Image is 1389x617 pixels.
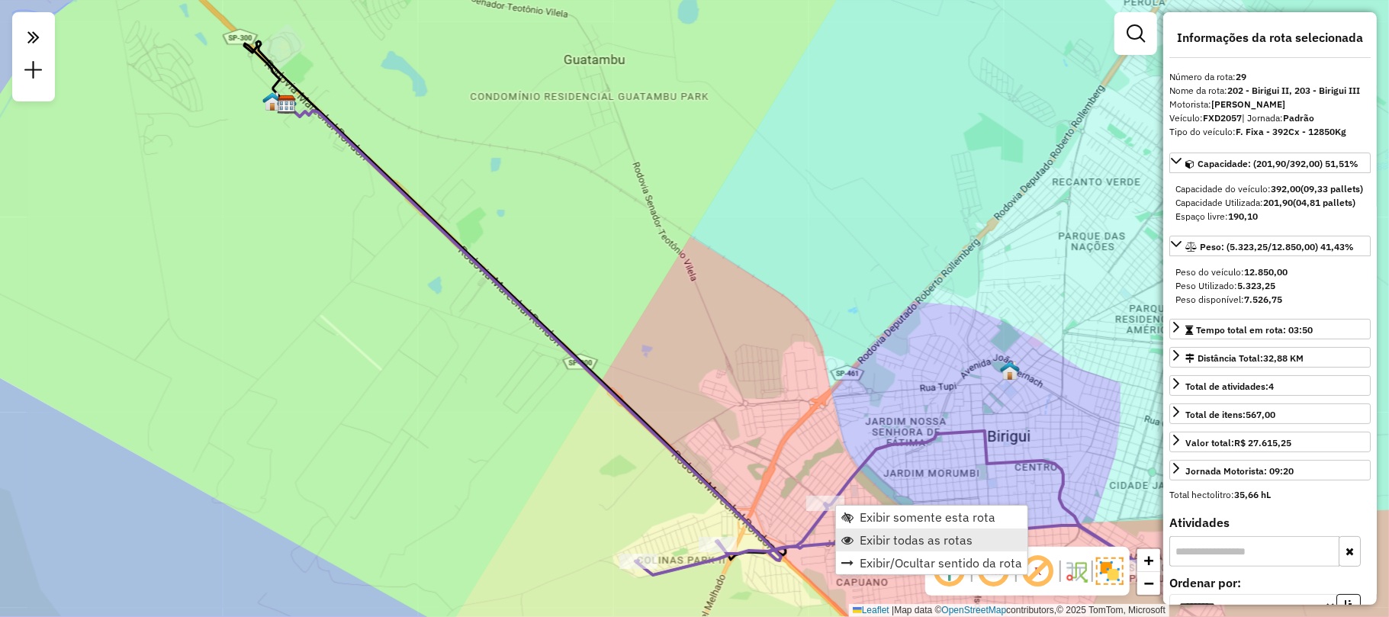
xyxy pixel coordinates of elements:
[18,21,49,53] em: Clique aqui para maximizar o painel
[1242,112,1314,124] span: | Jornada:
[1175,196,1365,210] div: Capacidade Utilizada:
[18,55,49,89] a: Nova sessão e pesquisa
[1169,111,1371,125] div: Veículo:
[1263,197,1293,208] strong: 201,90
[1234,437,1291,448] strong: R$ 27.615,25
[1246,409,1275,420] strong: 567,00
[1096,558,1124,585] img: Exibir/Ocultar setores
[1244,294,1282,305] strong: 7.526,75
[860,511,995,523] span: Exibir somente esta rota
[1169,403,1371,424] a: Total de itens:567,00
[1064,559,1088,583] img: Fluxo de ruas
[1000,361,1020,381] img: BIRIGUI
[1169,84,1371,98] div: Nome da rota:
[1227,85,1360,96] strong: 202 - Birigui II, 203 - Birigui III
[277,95,297,114] img: CDD Araçatuba
[892,605,894,615] span: |
[1175,182,1365,196] div: Capacidade do veículo:
[836,529,1027,551] li: Exibir todas as rotas
[853,605,889,615] a: Leaflet
[1144,574,1154,593] span: −
[1293,197,1355,208] strong: (04,81 pallets)
[1175,279,1365,293] div: Peso Utilizado:
[1137,549,1160,572] a: Zoom in
[1169,259,1371,313] div: Peso: (5.323,25/12.850,00) 41,43%
[1169,574,1371,592] label: Ordenar por:
[1236,126,1346,137] strong: F. Fixa - 392Cx - 12850Kg
[1263,352,1304,364] span: 32,88 KM
[262,92,282,111] img: 625 UDC Light Campus Universitário
[1236,71,1246,82] strong: 29
[1169,319,1371,339] a: Tempo total em rota: 03:50
[1175,210,1365,223] div: Espaço livre:
[1237,280,1275,291] strong: 5.323,25
[1169,516,1371,530] h4: Atividades
[836,551,1027,574] li: Exibir/Ocultar sentido da rota
[1169,125,1371,139] div: Tipo do veículo:
[942,605,1007,615] a: OpenStreetMap
[1283,112,1314,124] strong: Padrão
[1169,488,1371,502] div: Total hectolitro:
[1175,266,1288,278] span: Peso do veículo:
[1198,158,1358,169] span: Capacidade: (201,90/392,00) 51,51%
[1169,236,1371,256] a: Peso: (5.323,25/12.850,00) 41,43%
[860,557,1022,569] span: Exibir/Ocultar sentido da rota
[1020,553,1056,590] span: Exibir rótulo
[1301,183,1363,194] strong: (09,33 pallets)
[1185,464,1294,478] div: Jornada Motorista: 09:20
[1169,432,1371,452] a: Valor total:R$ 27.615,25
[836,506,1027,529] li: Exibir somente esta rota
[1121,18,1151,49] a: Exibir filtros
[1211,98,1285,110] strong: [PERSON_NAME]
[1169,70,1371,84] div: Número da rota:
[1203,112,1242,124] strong: FXD2057
[1228,210,1258,222] strong: 190,10
[1185,352,1304,365] div: Distância Total:
[1169,98,1371,111] div: Motorista:
[1169,460,1371,480] a: Jornada Motorista: 09:20
[1268,381,1274,392] strong: 4
[1169,153,1371,173] a: Capacidade: (201,90/392,00) 51,51%
[849,604,1169,617] div: Map data © contributors,© 2025 TomTom, Microsoft
[1185,436,1291,450] div: Valor total:
[1137,572,1160,595] a: Zoom out
[1169,31,1371,45] h4: Informações da rota selecionada
[1271,183,1301,194] strong: 392,00
[1234,489,1271,500] strong: 35,66 hL
[1144,551,1154,570] span: +
[1169,176,1371,230] div: Capacidade: (201,90/392,00) 51,51%
[1169,375,1371,396] a: Total de atividades:4
[1175,293,1365,307] div: Peso disponível:
[1169,347,1371,368] a: Distância Total:32,88 KM
[860,534,973,546] span: Exibir todas as rotas
[1200,241,1354,252] span: Peso: (5.323,25/12.850,00) 41,43%
[1244,266,1288,278] strong: 12.850,00
[1196,324,1313,336] span: Tempo total em rota: 03:50
[1185,381,1274,392] span: Total de atividades:
[1185,408,1275,422] div: Total de itens:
